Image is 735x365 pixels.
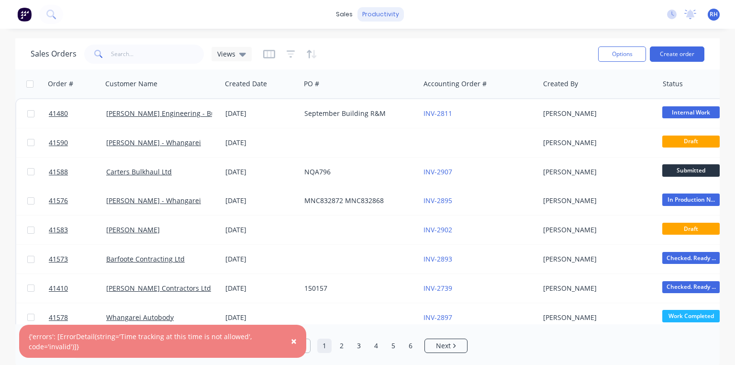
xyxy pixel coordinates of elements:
[423,167,452,176] a: INV-2907
[225,138,297,148] div: [DATE]
[423,284,452,293] a: INV-2739
[423,196,452,205] a: INV-2895
[423,313,452,322] a: INV-2897
[105,79,157,89] div: Customer Name
[106,138,201,147] a: [PERSON_NAME] - Whangarei
[304,109,411,118] div: September Building R&M
[49,254,68,264] span: 41573
[225,196,297,205] div: [DATE]
[598,46,646,62] button: Options
[106,313,174,322] a: Whangarei Autobody
[31,49,77,58] h1: Sales Orders
[543,196,649,205] div: [PERSON_NAME]
[225,79,267,89] div: Created Date
[543,225,649,235] div: [PERSON_NAME]
[423,109,452,118] a: INV-2811
[106,254,185,263] a: Barfoote Contracting Ltd
[386,339,401,353] a: Page 5
[662,252,720,264] span: Checked. Ready ...
[49,99,106,128] a: 41480
[369,339,383,353] a: Page 4
[436,341,451,351] span: Next
[662,164,720,176] span: Submitted
[48,79,73,89] div: Order #
[662,310,720,322] span: Work Completed
[352,339,366,353] a: Page 3
[217,49,235,59] span: Views
[334,339,349,353] a: Page 2
[662,281,720,293] span: Checked. Ready ...
[662,194,720,205] span: In Production N...
[317,339,332,353] a: Page 1 is your current page
[106,167,172,176] a: Carters Bulkhaul Ltd
[662,106,720,118] span: Internal Work
[49,109,68,118] span: 41480
[281,330,306,353] button: Close
[17,7,32,22] img: Factory
[49,313,68,322] span: 41578
[357,7,404,22] div: productivity
[49,225,68,235] span: 41583
[304,284,411,293] div: 150157
[106,225,160,234] a: [PERSON_NAME]
[225,167,297,177] div: [DATE]
[225,109,297,118] div: [DATE]
[111,45,204,64] input: Search...
[225,254,297,264] div: [DATE]
[423,254,452,263] a: INV-2893
[49,284,68,293] span: 41410
[304,79,319,89] div: PO #
[49,303,106,332] a: 41578
[49,274,106,303] a: 41410
[225,284,297,293] div: [DATE]
[543,109,649,118] div: [PERSON_NAME]
[225,225,297,235] div: [DATE]
[710,10,718,19] span: RH
[29,331,277,352] div: {'errors': [ErrorDetail(string='Time tracking at this time is not allowed', code='invalid')]}
[662,136,720,148] span: Draft
[49,245,106,274] a: 41573
[423,225,452,234] a: INV-2902
[543,284,649,293] div: [PERSON_NAME]
[49,128,106,157] a: 41590
[106,284,211,293] a: [PERSON_NAME] Contractors Ltd
[543,138,649,148] div: [PERSON_NAME]
[291,334,297,348] span: ×
[49,186,106,215] a: 41576
[225,313,297,322] div: [DATE]
[403,339,418,353] a: Page 6
[543,167,649,177] div: [PERSON_NAME]
[304,196,411,205] div: MNC832872 MNC832868
[650,46,704,62] button: Create order
[49,138,68,148] span: 41590
[331,7,357,22] div: sales
[49,196,68,205] span: 41576
[264,339,471,353] ul: Pagination
[423,79,487,89] div: Accounting Order #
[304,167,411,177] div: NQA796
[663,79,683,89] div: Status
[543,313,649,322] div: [PERSON_NAME]
[543,79,578,89] div: Created By
[543,254,649,264] div: [PERSON_NAME]
[106,196,201,205] a: [PERSON_NAME] - Whangarei
[106,109,248,118] a: [PERSON_NAME] Engineering - Building R M
[425,341,467,351] a: Next page
[662,223,720,235] span: Draft
[49,158,106,186] a: 41588
[49,216,106,244] a: 41583
[49,167,68,177] span: 41588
